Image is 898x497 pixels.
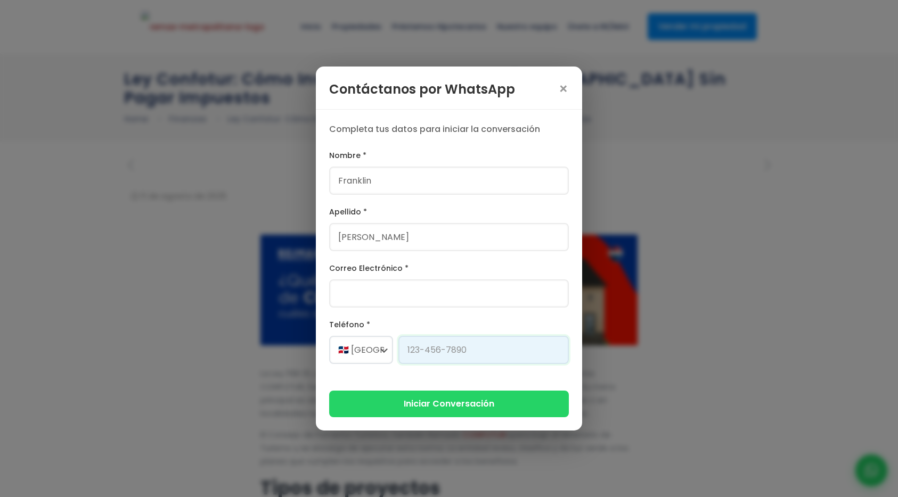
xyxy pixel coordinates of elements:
[329,123,569,136] p: Completa tus datos para iniciar la conversación
[329,80,515,98] h3: Contáctanos por WhatsApp
[329,262,569,275] label: Correo Electrónico *
[558,82,569,97] span: ×
[329,149,569,162] label: Nombre *
[329,391,569,417] button: Iniciar Conversación
[398,336,569,364] input: 123-456-7890
[329,205,569,219] label: Apellido *
[329,318,569,332] label: Teléfono *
